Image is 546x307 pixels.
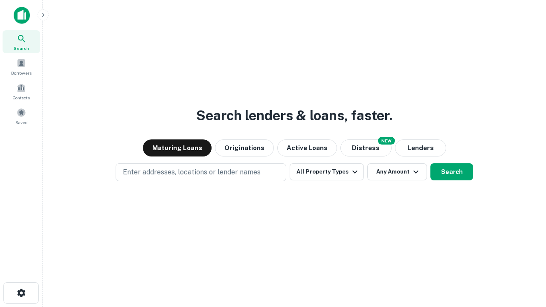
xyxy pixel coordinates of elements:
[3,30,40,53] a: Search
[290,163,364,180] button: All Property Types
[3,55,40,78] a: Borrowers
[503,239,546,280] iframe: Chat Widget
[11,70,32,76] span: Borrowers
[13,94,30,101] span: Contacts
[14,45,29,52] span: Search
[14,7,30,24] img: capitalize-icon.png
[196,105,392,126] h3: Search lenders & loans, faster.
[340,139,392,156] button: Search distressed loans with lien and other non-mortgage details.
[430,163,473,180] button: Search
[378,137,395,145] div: NEW
[367,163,427,180] button: Any Amount
[395,139,446,156] button: Lenders
[116,163,286,181] button: Enter addresses, locations or lender names
[143,139,212,156] button: Maturing Loans
[3,80,40,103] a: Contacts
[277,139,337,156] button: Active Loans
[215,139,274,156] button: Originations
[123,167,261,177] p: Enter addresses, locations or lender names
[15,119,28,126] span: Saved
[3,104,40,127] a: Saved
